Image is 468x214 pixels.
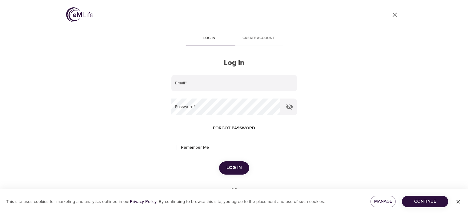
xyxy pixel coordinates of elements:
[238,35,280,42] span: Create account
[370,196,396,207] button: Manage
[375,198,391,205] span: Manage
[219,161,249,174] button: Log in
[189,35,230,42] span: Log in
[130,199,157,204] a: Privacy Policy
[181,144,209,151] span: Remember Me
[228,187,240,194] div: OR
[226,164,242,172] span: Log in
[66,7,93,22] img: logo
[213,124,255,132] span: Forgot password
[407,198,443,205] span: Continue
[210,123,258,134] button: Forgot password
[171,31,297,46] div: disabled tabs example
[387,7,402,22] a: close
[402,196,448,207] button: Continue
[171,59,297,67] h2: Log in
